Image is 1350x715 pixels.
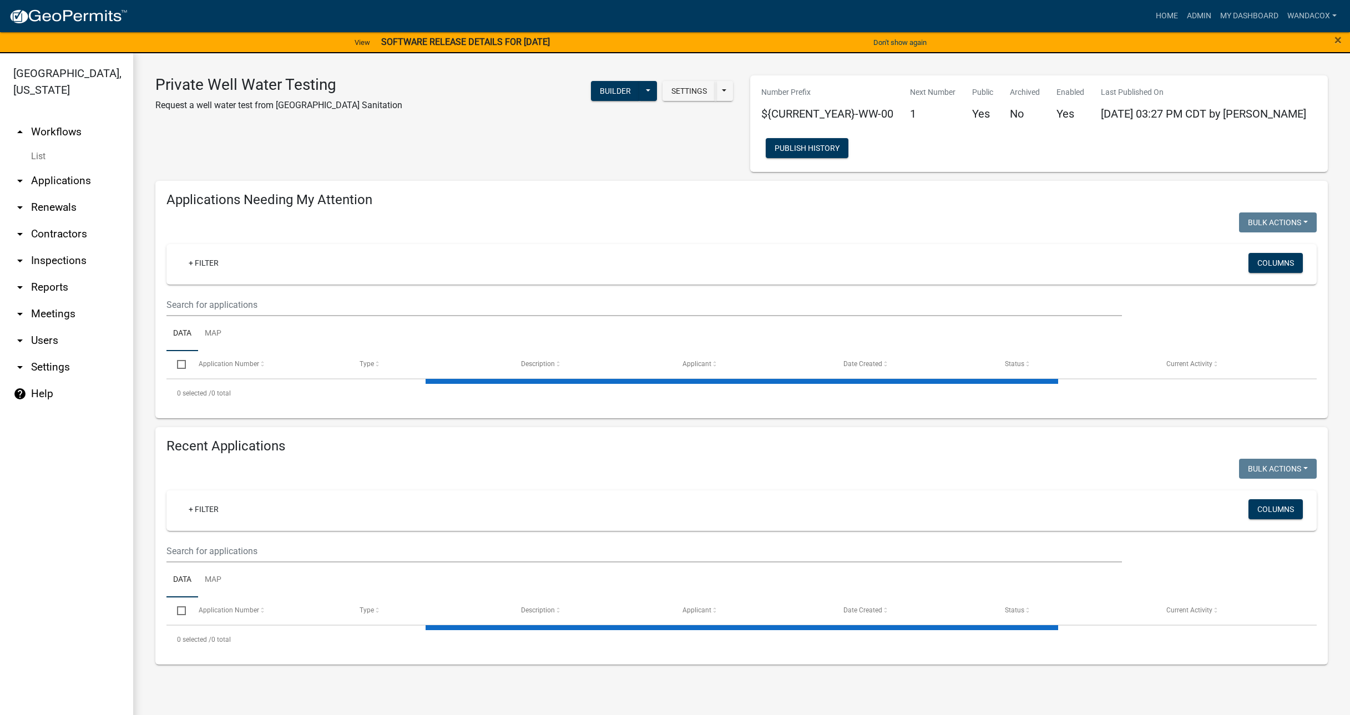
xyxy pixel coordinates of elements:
[761,87,893,98] p: Number Prefix
[13,201,27,214] i: arrow_drop_down
[1166,360,1212,368] span: Current Activity
[350,33,375,52] a: View
[1101,87,1306,98] p: Last Published On
[1056,107,1084,120] h5: Yes
[166,562,198,598] a: Data
[166,192,1317,208] h4: Applications Needing My Attention
[1239,459,1317,479] button: Bulk Actions
[972,107,993,120] h5: Yes
[1334,33,1342,47] button: Close
[1334,32,1342,48] span: ×
[166,351,188,378] datatable-header-cell: Select
[13,281,27,294] i: arrow_drop_down
[166,379,1317,407] div: 0 total
[766,144,848,153] wm-modal-confirm: Workflow Publish History
[188,351,349,378] datatable-header-cell: Application Number
[833,351,994,378] datatable-header-cell: Date Created
[198,316,228,352] a: Map
[1005,360,1024,368] span: Status
[663,81,716,101] button: Settings
[1248,499,1303,519] button: Columns
[177,389,211,397] span: 0 selected /
[1166,606,1212,614] span: Current Activity
[13,227,27,241] i: arrow_drop_down
[1155,351,1317,378] datatable-header-cell: Current Activity
[521,606,555,614] span: Description
[1010,107,1040,120] h5: No
[843,606,882,614] span: Date Created
[1005,606,1024,614] span: Status
[13,361,27,374] i: arrow_drop_down
[510,597,672,624] datatable-header-cell: Description
[766,138,848,158] button: Publish History
[199,606,259,614] span: Application Number
[177,636,211,643] span: 0 selected /
[671,597,833,624] datatable-header-cell: Applicant
[13,174,27,187] i: arrow_drop_down
[510,351,672,378] datatable-header-cell: Description
[1151,6,1182,27] a: Home
[13,334,27,347] i: arrow_drop_down
[166,438,1317,454] h4: Recent Applications
[1239,212,1317,232] button: Bulk Actions
[843,360,882,368] span: Date Created
[360,606,374,614] span: Type
[155,75,402,94] h3: Private Well Water Testing
[166,626,1317,653] div: 0 total
[1283,6,1341,27] a: WandaCox
[972,87,993,98] p: Public
[349,597,510,624] datatable-header-cell: Type
[166,540,1122,562] input: Search for applications
[521,360,555,368] span: Description
[671,351,833,378] datatable-header-cell: Applicant
[833,597,994,624] datatable-header-cell: Date Created
[682,360,711,368] span: Applicant
[381,37,550,47] strong: SOFTWARE RELEASE DETAILS FOR [DATE]
[869,33,931,52] button: Don't show again
[910,107,955,120] h5: 1
[180,499,227,519] a: + Filter
[198,562,228,598] a: Map
[1101,107,1306,120] span: [DATE] 03:27 PM CDT by [PERSON_NAME]
[13,125,27,139] i: arrow_drop_up
[199,360,259,368] span: Application Number
[682,606,711,614] span: Applicant
[166,316,198,352] a: Data
[591,81,640,101] button: Builder
[1248,253,1303,273] button: Columns
[910,87,955,98] p: Next Number
[188,597,349,624] datatable-header-cell: Application Number
[166,597,188,624] datatable-header-cell: Select
[761,107,893,120] h5: ${CURRENT_YEAR}-WW-00
[155,99,402,112] p: Request a well water test from [GEOGRAPHIC_DATA] Sanitation
[994,597,1156,624] datatable-header-cell: Status
[360,360,374,368] span: Type
[1155,597,1317,624] datatable-header-cell: Current Activity
[13,307,27,321] i: arrow_drop_down
[13,254,27,267] i: arrow_drop_down
[1182,6,1216,27] a: Admin
[349,351,510,378] datatable-header-cell: Type
[1056,87,1084,98] p: Enabled
[994,351,1156,378] datatable-header-cell: Status
[13,387,27,400] i: help
[1010,87,1040,98] p: Archived
[1216,6,1283,27] a: My Dashboard
[166,293,1122,316] input: Search for applications
[180,253,227,273] a: + Filter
